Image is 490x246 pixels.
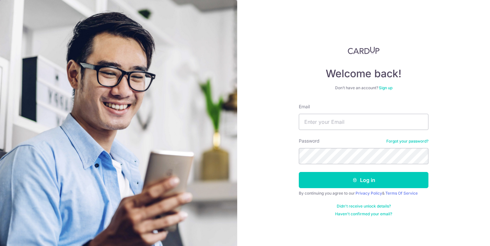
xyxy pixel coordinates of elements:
[299,103,310,110] label: Email
[348,47,379,54] img: CardUp Logo
[299,114,428,130] input: Enter your Email
[299,172,428,188] button: Log in
[386,139,428,144] a: Forgot your password?
[356,191,382,196] a: Privacy Policy
[299,138,320,144] label: Password
[337,204,391,209] a: Didn't receive unlock details?
[299,191,428,196] div: By continuing you agree to our &
[335,211,392,217] a: Haven't confirmed your email?
[385,191,418,196] a: Terms Of Service
[379,85,392,90] a: Sign up
[299,85,428,91] div: Don’t have an account?
[299,67,428,80] h4: Welcome back!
